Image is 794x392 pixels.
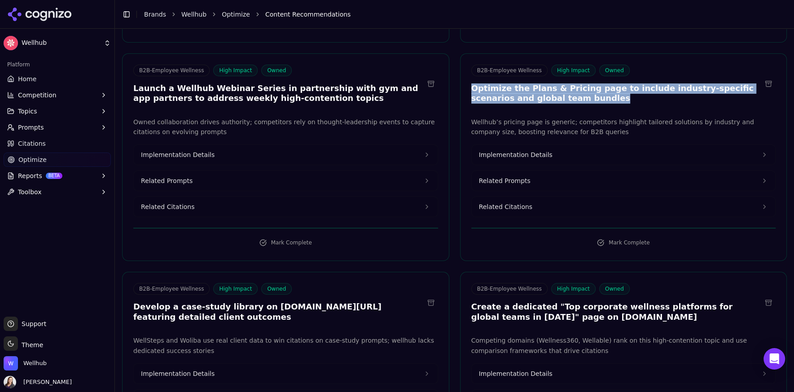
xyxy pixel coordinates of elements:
[4,356,47,370] button: Open organization switcher
[4,376,72,388] button: Open user button
[4,169,111,183] button: ReportsBETA
[18,74,36,83] span: Home
[424,77,438,91] button: Archive recommendation
[18,171,42,180] span: Reports
[133,117,438,138] p: Owned collaboration drives authority; competitors rely on thought-leadership events to capture ci...
[761,77,776,91] button: Archive recommendation
[144,10,769,19] nav: breadcrumb
[18,107,37,116] span: Topics
[213,283,258,295] span: High Impact
[181,10,206,19] a: Wellhub
[18,187,42,196] span: Toolbox
[222,10,250,19] a: Optimize
[4,356,18,370] img: Wellhub
[18,123,44,132] span: Prompts
[472,145,776,165] button: Implementation Details
[18,341,43,348] span: Theme
[261,65,292,76] span: Owned
[261,283,292,295] span: Owned
[4,152,111,167] a: Optimize
[4,72,111,86] a: Home
[551,283,596,295] span: High Impact
[4,120,111,135] button: Prompts
[20,378,72,386] span: [PERSON_NAME]
[471,235,776,250] button: Mark Complete
[479,202,532,211] span: Related Citations
[424,296,438,310] button: Archive recommendation
[22,39,100,47] span: Wellhub
[133,235,438,250] button: Mark Complete
[471,83,762,104] h3: Optimize the Plans & Pricing page to include industry-specific scenarios and global team bundles
[471,283,548,295] span: B2B-Employee Wellness
[4,36,18,50] img: Wellhub
[471,117,776,138] p: Wellhub’s pricing page is generic; competitors highlight tailored solutions by industry and compa...
[472,197,776,217] button: Related Citations
[213,65,258,76] span: High Impact
[599,65,630,76] span: Owned
[141,369,215,378] span: Implementation Details
[265,10,351,19] span: Content Recommendations
[472,171,776,191] button: Related Prompts
[141,150,215,159] span: Implementation Details
[479,176,531,185] span: Related Prompts
[18,139,46,148] span: Citations
[471,302,762,322] h3: Create a dedicated "Top corporate wellness platforms for global teams in [DATE]" page on [DOMAIN_...
[18,319,46,328] span: Support
[471,335,776,356] p: Competing domains (Wellness360, Wellable) rank on this high-contention topic and use comparison f...
[23,359,47,367] span: Wellhub
[551,65,596,76] span: High Impact
[133,283,210,295] span: B2B-Employee Wellness
[133,335,438,356] p: WellSteps and Woliba use real client data to win citations on case-study prompts; wellhub lacks d...
[144,11,166,18] a: Brands
[46,173,62,179] span: BETA
[4,57,111,72] div: Platform
[134,197,438,217] button: Related Citations
[134,171,438,191] button: Related Prompts
[763,348,785,370] div: Open Intercom Messenger
[134,364,438,383] button: Implementation Details
[133,302,424,322] h3: Develop a case-study library on [DOMAIN_NAME][URL] featuring detailed client outcomes
[4,88,111,102] button: Competition
[4,376,16,388] img: Lauren Turner
[761,296,776,310] button: Archive recommendation
[472,364,776,383] button: Implementation Details
[599,283,630,295] span: Owned
[141,176,193,185] span: Related Prompts
[4,185,111,199] button: Toolbox
[471,65,548,76] span: B2B-Employee Wellness
[479,369,553,378] span: Implementation Details
[141,202,194,211] span: Related Citations
[133,83,424,104] h3: Launch a Wellhub Webinar Series in partnership with gym and app partners to address weekly high-c...
[4,104,111,118] button: Topics
[18,155,47,164] span: Optimize
[133,65,210,76] span: B2B-Employee Wellness
[479,150,553,159] span: Implementation Details
[18,91,57,100] span: Competition
[134,145,438,165] button: Implementation Details
[4,136,111,151] a: Citations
